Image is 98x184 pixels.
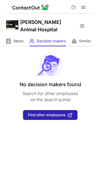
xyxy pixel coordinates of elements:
[23,90,78,103] p: Search for other employees on the search portal
[79,39,91,44] span: Similar
[20,81,81,88] header: No decision makers found
[23,110,77,120] button: Find other employees
[28,113,65,117] span: Find other employees
[12,4,49,11] img: ContactOut v5.3.10
[37,39,66,44] span: Decision makers
[37,52,63,77] img: No leads found
[20,18,75,33] h1: [PERSON_NAME] Animal Hospital
[6,19,18,31] img: 3ff81e2fd9615a01bf1c924a94cc8564
[13,39,24,44] span: About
